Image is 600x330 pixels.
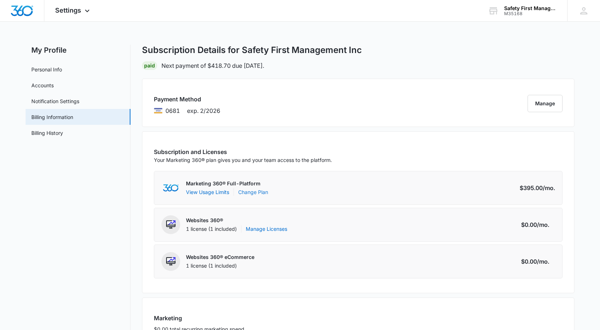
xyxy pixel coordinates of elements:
[186,254,254,261] p: Websites 360® eCommerce
[161,61,264,70] p: Next payment of $418.70 due [DATE].
[521,220,555,229] div: $0.00
[186,225,287,233] div: 1 license (1 included)
[31,113,73,121] a: Billing Information
[165,106,180,115] span: brandLabels.visa ending with
[186,217,287,224] p: Websites 360®
[528,95,563,112] button: Manage
[238,188,268,196] a: Change Plan
[26,45,130,56] h2: My Profile
[154,156,332,164] p: Your Marketing 360® plan gives you and your team access to the platform.
[186,180,268,187] p: Marketing 360® Full-Platform
[504,5,557,11] div: account name
[537,257,549,266] span: /mo.
[142,45,362,56] h1: Subscription Details for Safety First Management Inc
[537,220,549,229] span: /mo.
[154,148,332,156] h3: Subscription and Licenses
[55,6,81,14] span: Settings
[31,66,62,73] a: Personal Info
[504,11,557,16] div: account id
[31,97,79,105] a: Notification Settings
[186,262,254,269] div: 1 license (1 included)
[521,257,555,266] div: $0.00
[142,61,157,70] div: Paid
[520,184,555,192] div: $395.00
[31,82,54,89] a: Accounts
[187,106,220,115] span: exp. 2/2026
[543,184,555,192] span: /mo.
[154,95,220,104] h3: Payment Method
[31,129,63,137] a: Billing History
[186,188,229,196] button: View Usage Limits
[246,225,287,233] a: Manage Licenses
[154,314,563,322] h3: Marketing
